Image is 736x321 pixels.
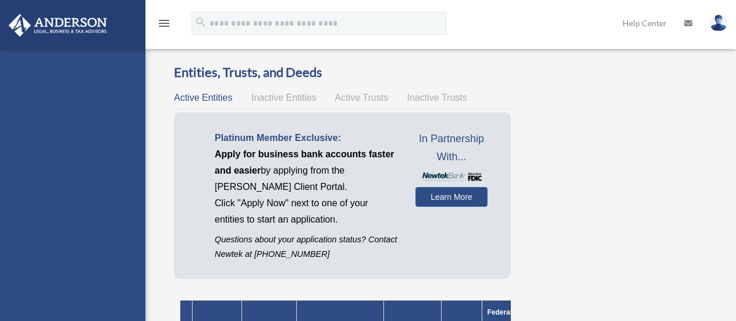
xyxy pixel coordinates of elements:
[5,14,111,37] img: Anderson Advisors Platinum Portal
[157,20,171,30] a: menu
[415,130,487,167] span: In Partnership With...
[194,16,207,29] i: search
[174,64,511,82] h3: Entities, Trusts, and Deeds
[215,232,398,262] p: Questions about your application status? Contact Newtek at [PHONE_NUMBER]
[251,93,317,103] span: Inactive Entities
[415,187,487,207] a: Learn More
[215,130,398,146] p: Platinum Member Exclusive:
[174,93,232,103] span: Active Entities
[157,16,171,30] i: menu
[215,195,398,228] p: Click "Apply Now" next to one of your entities to start an application.
[335,93,389,103] span: Active Trusts
[710,15,727,31] img: User Pic
[407,93,467,103] span: Inactive Trusts
[215,149,394,175] span: Apply for business bank accounts faster and easier
[215,146,398,195] p: by applying from the [PERSON_NAME] Client Portal.
[421,172,481,181] img: NewtekBankLogoSM.png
